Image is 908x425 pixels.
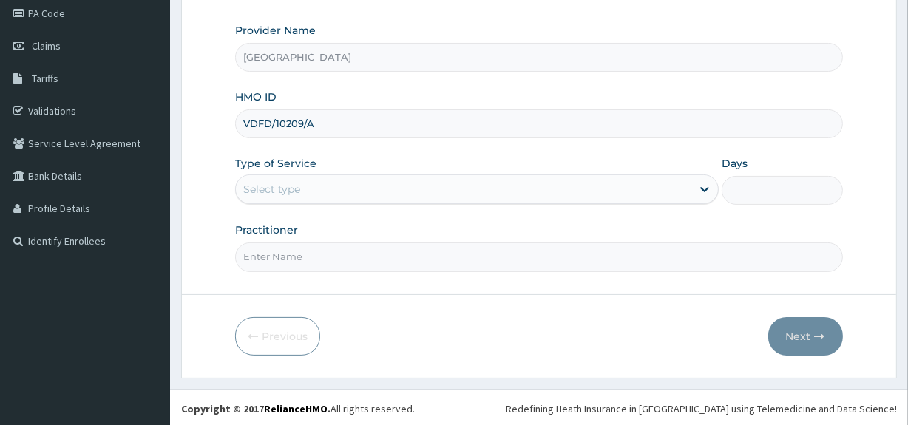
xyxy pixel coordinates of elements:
input: Enter HMO ID [235,109,842,138]
input: Enter Name [235,242,842,271]
button: Next [768,317,843,356]
span: Claims [32,39,61,52]
span: Tariffs [32,72,58,85]
label: Type of Service [235,156,316,171]
a: RelianceHMO [264,402,328,415]
label: Practitioner [235,222,298,237]
strong: Copyright © 2017 . [181,402,331,415]
button: Previous [235,317,320,356]
label: Provider Name [235,23,316,38]
div: Redefining Heath Insurance in [GEOGRAPHIC_DATA] using Telemedicine and Data Science! [506,401,897,416]
label: Days [722,156,748,171]
div: Select type [243,182,300,197]
label: HMO ID [235,89,277,104]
